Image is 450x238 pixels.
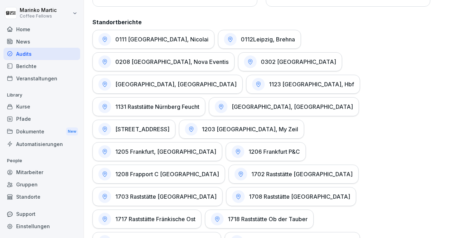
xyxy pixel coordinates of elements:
[115,81,237,88] h1: [GEOGRAPHIC_DATA], [GEOGRAPHIC_DATA]
[92,187,223,206] a: 1703 Raststätte [GEOGRAPHIC_DATA]
[251,171,353,178] h1: 1702 Raststätte [GEOGRAPHIC_DATA]
[249,148,300,155] h1: 1206 Frankfurt P&C
[241,36,295,43] h1: 0112Leipzig, Brehna
[115,58,229,65] h1: 0208 [GEOGRAPHIC_DATA], Nova Eventis
[92,30,214,49] a: 0111 [GEOGRAPHIC_DATA], Nicolai
[226,142,306,161] a: 1206 Frankfurt P&C
[209,97,359,116] a: [GEOGRAPHIC_DATA], [GEOGRAPHIC_DATA]
[92,210,201,229] a: 1717 Raststätte Fränkische Ost
[92,52,234,71] a: 0208 [GEOGRAPHIC_DATA], Nova Eventis
[4,208,80,220] div: Support
[4,90,80,101] p: Library
[20,14,57,19] p: Coffee Fellows
[115,36,208,43] h1: 0111 [GEOGRAPHIC_DATA], Nicolai
[4,113,80,125] a: Pfade
[92,18,430,26] h2: Standortberichte
[218,30,301,49] a: 0112Leipzig, Brehna
[179,120,304,139] a: 1203 [GEOGRAPHIC_DATA], My Zeil
[92,75,243,94] a: [GEOGRAPHIC_DATA], [GEOGRAPHIC_DATA]
[4,220,80,232] a: Einstellungen
[4,166,80,178] a: Mitarbeiter
[4,35,80,48] a: News
[4,125,80,138] div: Dokumente
[4,138,80,150] a: Automatisierungen
[4,191,80,203] a: Standorte
[115,148,216,155] h1: 1205 Frankfurt, [GEOGRAPHIC_DATA]
[4,23,80,35] a: Home
[232,103,353,110] h1: [GEOGRAPHIC_DATA], [GEOGRAPHIC_DATA]
[238,52,342,71] a: 0302 [GEOGRAPHIC_DATA]
[202,126,298,133] h1: 1203 [GEOGRAPHIC_DATA], My Zeil
[4,155,80,166] p: People
[115,103,199,110] h1: 1131 Raststätte Nürnberg Feucht
[115,193,217,200] h1: 1703 Raststätte [GEOGRAPHIC_DATA]
[249,193,350,200] h1: 1708 Raststätte [GEOGRAPHIC_DATA]
[92,120,175,139] a: [STREET_ADDRESS]
[92,142,222,161] a: 1205 Frankfurt, [GEOGRAPHIC_DATA]
[4,60,80,72] a: Berichte
[4,125,80,138] a: DokumenteNew
[4,48,80,60] a: Audits
[115,171,219,178] h1: 1208 Frapport C [GEOGRAPHIC_DATA]
[228,216,308,223] h1: 1718 Raststätte Ob der Tauber
[92,97,205,116] a: 1131 Raststätte Nürnberg Feucht
[246,75,360,94] a: 1123 [GEOGRAPHIC_DATA], Hbf
[205,210,314,229] a: 1718 Raststätte Ob der Tauber
[115,216,195,223] h1: 1717 Raststätte Fränkische Ost
[269,81,354,88] h1: 1123 [GEOGRAPHIC_DATA], Hbf
[226,187,356,206] a: 1708 Raststätte [GEOGRAPHIC_DATA]
[229,165,359,184] a: 1702 Raststätte [GEOGRAPHIC_DATA]
[4,72,80,85] a: Veranstaltungen
[115,126,169,133] h1: [STREET_ADDRESS]
[20,7,57,13] p: Marinko Martic
[92,165,225,184] a: 1208 Frapport C [GEOGRAPHIC_DATA]
[4,100,80,113] a: Kurse
[261,58,336,65] h1: 0302 [GEOGRAPHIC_DATA]
[4,178,80,191] a: Gruppen
[66,127,78,135] div: New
